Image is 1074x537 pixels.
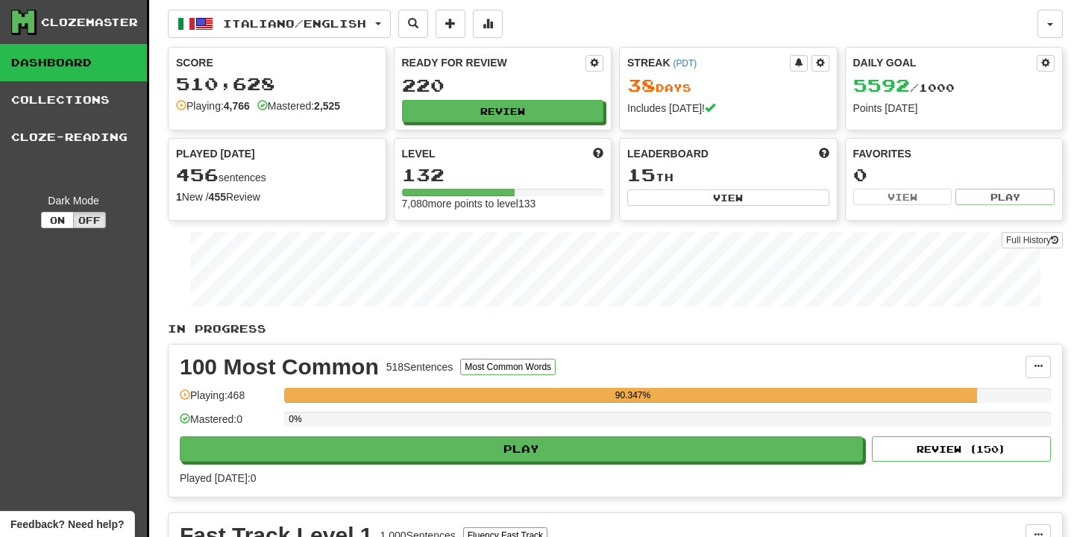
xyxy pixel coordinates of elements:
div: Mastered: 0 [180,412,277,436]
div: 510,628 [176,75,378,93]
button: On [41,212,74,228]
div: Score [176,55,378,70]
div: 518 Sentences [386,359,453,374]
div: New / Review [176,189,378,204]
strong: 4,766 [224,100,250,112]
span: 15 [627,164,656,185]
button: View [627,189,829,206]
a: (PDT) [673,58,697,69]
button: Review (150) [872,436,1051,462]
button: Search sentences [398,10,428,38]
span: Played [DATE] [176,146,255,161]
div: 220 [402,76,604,95]
a: Full History [1002,232,1063,248]
div: Favorites [853,146,1055,161]
span: Played [DATE]: 0 [180,472,256,484]
button: Off [73,212,106,228]
span: Leaderboard [627,146,709,161]
button: Play [955,189,1055,205]
div: 100 Most Common [180,356,379,378]
div: Streak [627,55,790,70]
div: 90.347% [289,388,977,403]
span: Level [402,146,436,161]
div: Day s [627,76,829,95]
div: Ready for Review [402,55,586,70]
span: This week in points, UTC [819,146,829,161]
div: 7,080 more points to level 133 [402,196,604,211]
div: Daily Goal [853,55,1037,72]
span: 456 [176,164,219,185]
div: Points [DATE] [853,101,1055,116]
span: Open feedback widget [10,517,124,532]
span: Score more points to level up [593,146,603,161]
button: View [853,189,952,205]
button: Review [402,100,604,122]
p: In Progress [168,321,1063,336]
div: Playing: [176,98,250,113]
div: Mastered: [257,98,340,113]
div: sentences [176,166,378,185]
button: Play [180,436,863,462]
strong: 455 [209,191,226,203]
button: More stats [473,10,503,38]
strong: 2,525 [314,100,340,112]
span: 5592 [853,75,910,95]
span: 38 [627,75,656,95]
span: / 1000 [853,81,955,94]
div: Dark Mode [11,193,136,208]
div: Includes [DATE]! [627,101,829,116]
span: Italiano / English [223,17,366,30]
div: th [627,166,829,185]
button: Most Common Words [460,359,556,375]
div: 0 [853,166,1055,184]
button: Add sentence to collection [436,10,465,38]
div: 132 [402,166,604,184]
strong: 1 [176,191,182,203]
div: Clozemaster [41,15,138,30]
div: Playing: 468 [180,388,277,412]
button: Italiano/English [168,10,391,38]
